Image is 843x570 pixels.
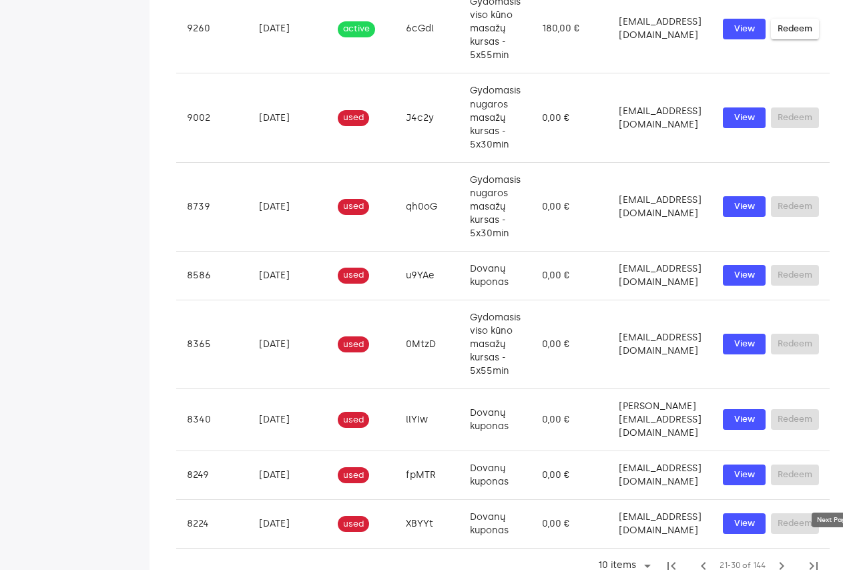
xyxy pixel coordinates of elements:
span: View [730,467,759,483]
td: [DATE] [248,300,327,388]
td: [PERSON_NAME][EMAIL_ADDRESS][DOMAIN_NAME] [608,388,712,451]
td: [DATE] [248,499,327,548]
td: [EMAIL_ADDRESS][DOMAIN_NAME] [608,300,712,388]
td: [EMAIL_ADDRESS][DOMAIN_NAME] [608,73,712,162]
span: active [338,23,375,35]
td: 8739 [176,162,248,251]
button: Redeem [771,19,819,39]
td: 0,00 € [531,300,608,388]
span: used [338,269,369,282]
span: View [730,268,759,283]
span: View [730,21,759,37]
td: Dovanų kuponas [459,251,531,300]
td: Dovanų kuponas [459,451,531,499]
td: 8340 [176,388,248,451]
td: [EMAIL_ADDRESS][DOMAIN_NAME] [608,499,712,548]
button: View [723,409,766,430]
td: Gydomasis viso kūno masažų kursas - 5x55min [459,300,531,388]
td: llYIw [395,388,459,451]
td: XBYYt [395,499,459,548]
td: 0MtzD [395,300,459,388]
span: used [338,111,369,124]
td: Gydomasis nugaros masažų kursas - 5x30min [459,73,531,162]
td: [EMAIL_ADDRESS][DOMAIN_NAME] [608,162,712,251]
span: used [338,469,369,482]
td: u9YAe [395,251,459,300]
td: 8365 [176,300,248,388]
span: used [338,518,369,531]
span: used [338,414,369,426]
td: [EMAIL_ADDRESS][DOMAIN_NAME] [608,251,712,300]
span: View [730,516,759,531]
td: 8586 [176,251,248,300]
span: View [730,336,759,352]
span: View [730,110,759,125]
span: View [730,412,759,427]
td: [DATE] [248,251,327,300]
button: View [723,513,766,534]
button: View [723,196,766,217]
td: 0,00 € [531,251,608,300]
td: [DATE] [248,451,327,499]
td: [DATE] [248,388,327,451]
td: 8249 [176,451,248,499]
td: 9002 [176,73,248,162]
button: View [723,265,766,286]
button: View [723,465,766,485]
span: used [338,338,369,351]
span: View [730,199,759,214]
button: View [723,334,766,354]
td: 0,00 € [531,73,608,162]
td: [DATE] [248,162,327,251]
td: Dovanų kuponas [459,499,531,548]
td: J4c2y [395,73,459,162]
td: 8224 [176,499,248,548]
span: Redeem [778,21,812,37]
td: Dovanų kuponas [459,388,531,451]
td: 0,00 € [531,499,608,548]
td: qh0oG [395,162,459,251]
button: View [723,107,766,128]
td: [EMAIL_ADDRESS][DOMAIN_NAME] [608,451,712,499]
td: fpMTR [395,451,459,499]
td: [DATE] [248,73,327,162]
td: 0,00 € [531,388,608,451]
button: View [723,19,766,39]
td: Gydomasis nugaros masažų kursas - 5x30min [459,162,531,251]
td: 0,00 € [531,162,608,251]
td: 0,00 € [531,451,608,499]
span: used [338,200,369,213]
